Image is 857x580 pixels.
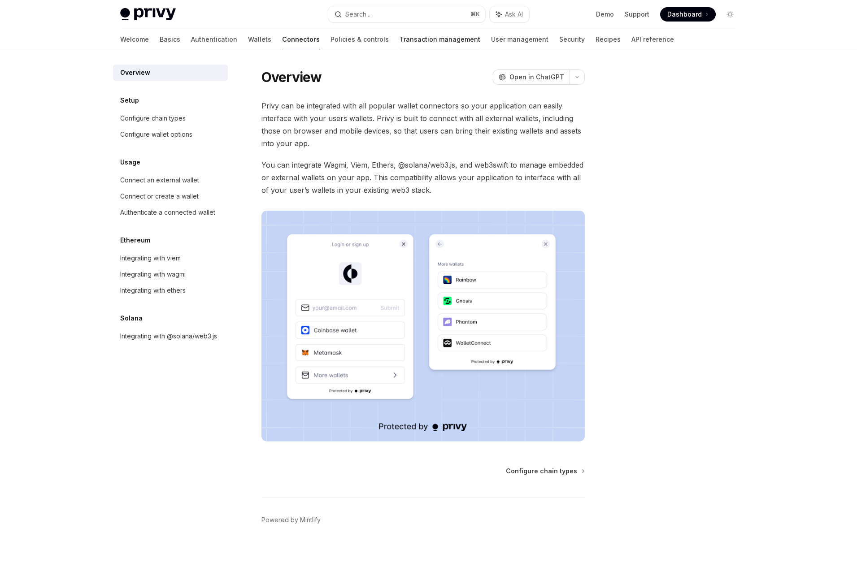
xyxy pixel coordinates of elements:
img: Connectors3 [261,211,585,441]
a: Connect an external wallet [113,172,228,188]
div: Integrating with ethers [120,285,186,296]
span: Ask AI [505,10,523,19]
a: Configure chain types [506,467,584,476]
button: Ask AI [490,6,529,22]
div: Connect or create a wallet [120,191,199,202]
button: Search...⌘K [328,6,485,22]
h5: Ethereum [120,235,150,246]
a: Basics [160,29,180,50]
div: Integrating with @solana/web3.js [120,331,217,342]
a: Recipes [596,29,621,50]
a: Integrating with @solana/web3.js [113,328,228,344]
img: light logo [120,8,176,21]
button: Toggle dark mode [723,7,737,22]
h1: Overview [261,69,322,85]
a: Support [625,10,649,19]
h5: Solana [120,313,143,324]
div: Authenticate a connected wallet [120,207,215,218]
span: Open in ChatGPT [509,73,564,82]
a: Security [559,29,585,50]
span: Privy can be integrated with all popular wallet connectors so your application can easily interfa... [261,100,585,150]
div: Overview [120,67,150,78]
a: Connectors [282,29,320,50]
a: Dashboard [660,7,716,22]
a: Welcome [120,29,149,50]
a: Configure chain types [113,110,228,126]
a: API reference [631,29,674,50]
a: Powered by Mintlify [261,515,321,524]
span: ⌘ K [470,11,480,18]
a: Integrating with ethers [113,282,228,299]
a: Connect or create a wallet [113,188,228,204]
span: Dashboard [667,10,702,19]
div: Integrating with wagmi [120,269,186,280]
h5: Usage [120,157,140,168]
div: Configure wallet options [120,129,192,140]
a: Policies & controls [331,29,389,50]
h5: Setup [120,95,139,106]
a: Demo [596,10,614,19]
div: Search... [345,9,370,20]
a: Configure wallet options [113,126,228,143]
a: Overview [113,65,228,81]
a: User management [491,29,548,50]
span: Configure chain types [506,467,577,476]
a: Integrating with wagmi [113,266,228,282]
button: Open in ChatGPT [493,69,570,85]
div: Integrating with viem [120,253,181,264]
a: Integrating with viem [113,250,228,266]
a: Authenticate a connected wallet [113,204,228,221]
a: Wallets [248,29,271,50]
a: Authentication [191,29,237,50]
a: Transaction management [400,29,480,50]
span: You can integrate Wagmi, Viem, Ethers, @solana/web3.js, and web3swift to manage embedded or exter... [261,159,585,196]
div: Configure chain types [120,113,186,124]
div: Connect an external wallet [120,175,199,186]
